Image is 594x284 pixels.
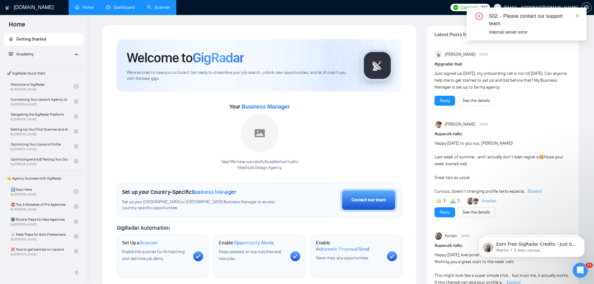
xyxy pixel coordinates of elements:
a: homeHome [75,5,94,10]
span: Keep updated on top matches and new jobs. [219,249,281,261]
span: check-circle [74,189,78,194]
span: Expand [528,189,542,194]
span: Navigating the GigRadar Platform [11,111,68,118]
img: Igor Šalagin [435,121,443,128]
a: searchScanner [147,5,170,10]
button: setting [582,2,592,12]
span: Connecting Your Upwork Agency to GigRadar [11,96,68,103]
span: lock [74,129,78,133]
span: 11 [586,263,593,268]
h1: # gigradar-hub [434,61,571,68]
span: Getting Started [16,36,46,42]
iframe: Intercom live chat [573,263,588,278]
span: Enable the scanner for AI matching and real-time job alerts. [122,249,185,261]
span: lock [74,249,78,253]
a: Reply [440,97,450,104]
span: Connects: [460,4,479,11]
p: VibeStyle Design Agency . [221,165,298,171]
span: Automatic Proposal Send [316,246,369,252]
span: Optimizing Your Upwork Profile [11,141,68,147]
span: Scanner [140,240,157,246]
span: Latest Posts from the GigRadar Community [434,31,479,38]
span: 🚀 GigRadar Quick Start [4,67,83,79]
h1: Welcome to [127,49,244,66]
button: Reply [434,207,455,217]
button: See the details [457,96,495,106]
span: 🌚 Rookie Traps for New Agencies [11,216,68,223]
span: GigRadar Automation [117,224,169,231]
span: lock [74,204,78,209]
span: Optimizing and A/B Testing Your Scanner for Better Results [11,156,68,162]
span: double-left [74,269,81,276]
span: 237 [480,4,487,11]
span: ☠️ Fatal Traps for Solo Freelancers [11,231,68,238]
span: rocket [9,37,13,41]
h1: Enable [316,240,382,252]
span: By [PERSON_NAME] [11,238,68,241]
span: Academy [9,51,33,57]
span: lock [74,114,78,118]
img: Korlan [435,232,443,240]
img: gigradar-logo.png [362,50,393,81]
span: Just signed up [DATE], my onboarding call is not till [DATE]. Can anyone help me to get started t... [434,71,567,90]
span: By [PERSON_NAME] [11,253,68,256]
div: Yaay! We have successfully added null null to [221,159,298,171]
span: lock [74,159,78,163]
span: 1 [444,198,445,204]
span: By [PERSON_NAME] [11,162,68,166]
div: Contact our team [351,197,386,204]
span: By [PERSON_NAME] [11,147,68,151]
a: Welcome to GigRadarBy[PERSON_NAME] [11,79,74,93]
span: Setting Up Your First Scanner and Auto-Bidder [11,126,68,132]
button: Reply [434,96,455,106]
a: See the details [463,209,490,216]
img: upwork-logo.png [453,5,458,10]
img: Anisuzzaman Khan [435,51,443,58]
span: lock [74,99,78,103]
span: By [PERSON_NAME] [11,118,68,121]
span: Your [229,103,290,110]
button: See the details [457,207,495,217]
span: 1 [458,198,459,204]
span: Happy [DATE] to you too, [PERSON_NAME]! Last week of summer…and I actually don’t even regret it H... [434,141,563,194]
span: [PERSON_NAME] [445,51,475,58]
a: See the details [463,97,490,104]
span: ⛔ Top 3 Mistakes of Pro Agencies [11,201,68,208]
span: 👑 Agency Success with GigRadar [4,172,83,185]
img: 🙏 [451,199,455,203]
span: By [PERSON_NAME] [11,223,68,226]
h1: Set up your Country-Specific [122,189,236,195]
h1: Enable [219,240,274,246]
span: Opportunity Alerts [234,240,274,246]
div: Internal server error [489,29,579,36]
h1: Set Up a [122,240,157,246]
div: 502: - Please contact our support team. [489,12,579,27]
a: 4replies [482,198,497,204]
span: [DATE] [461,233,469,239]
span: [DATE] [479,52,488,57]
span: Never miss any opportunities. [316,255,369,261]
span: lock [74,234,78,238]
span: Home [4,20,30,33]
span: [DATE] [479,122,488,127]
img: logo [5,3,10,13]
li: Getting Started [4,33,83,46]
span: Set up your [GEOGRAPHIC_DATA] or [GEOGRAPHIC_DATA] Business Manager to access country-specific op... [122,199,287,211]
span: Korlan [445,233,457,239]
span: By [PERSON_NAME] [11,208,68,211]
span: [PERSON_NAME] [445,121,475,128]
span: lock [74,219,78,224]
span: user [495,5,500,10]
img: Korlan [467,198,474,205]
span: By [PERSON_NAME] [11,103,68,106]
span: close [575,14,580,18]
img: 🙌 [437,199,441,203]
span: 😂 [539,154,544,160]
span: Business Manager [242,103,290,110]
span: ❌ How to get banned on Upwork [11,246,68,253]
iframe: Intercom notifications сообщение [469,224,594,267]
